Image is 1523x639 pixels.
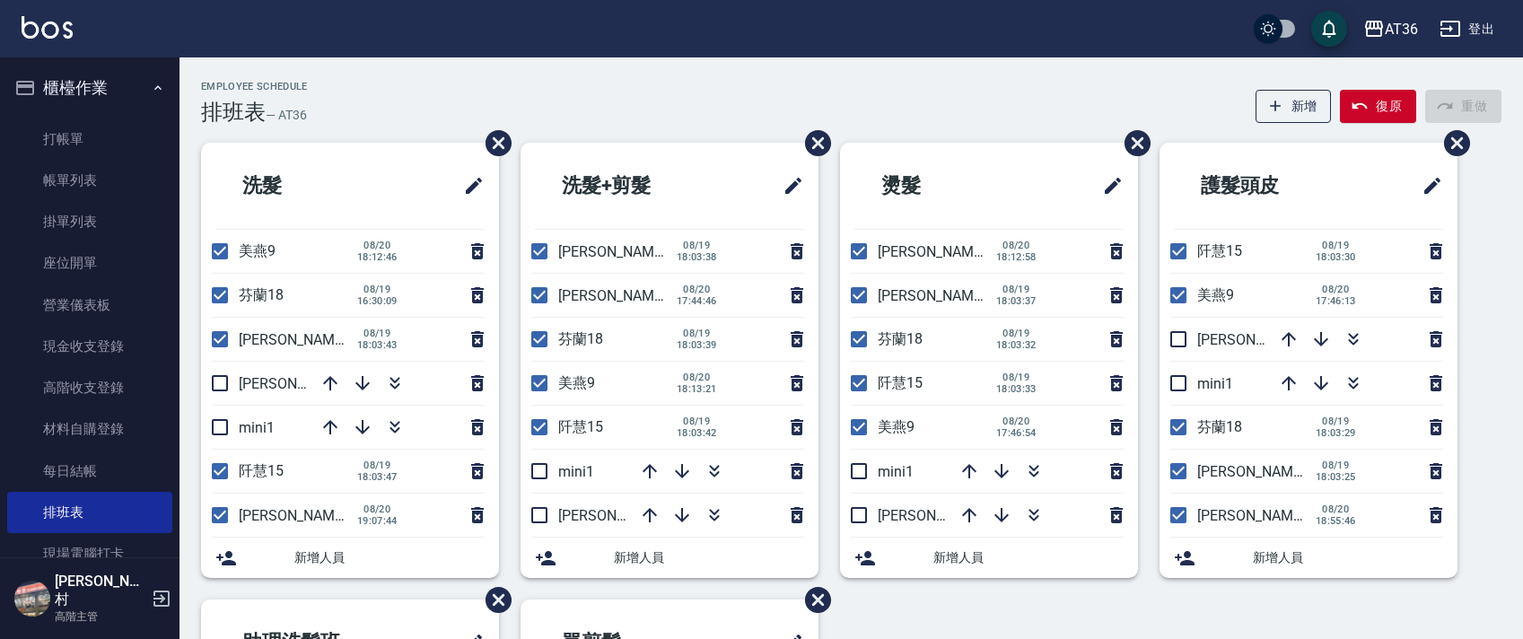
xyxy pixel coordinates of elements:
[357,251,398,263] span: 18:12:46
[854,153,1020,218] h2: 燙髮
[1316,240,1356,251] span: 08/19
[677,240,717,251] span: 08/19
[215,153,381,218] h2: 洗髮
[996,240,1037,251] span: 08/20
[1091,164,1124,207] span: 修改班表的標題
[677,416,717,427] span: 08/19
[472,573,514,626] span: 刪除班表
[1311,11,1347,47] button: save
[201,538,499,578] div: 新增人員
[677,372,717,383] span: 08/20
[558,243,682,260] span: [PERSON_NAME]11
[996,251,1037,263] span: 18:12:58
[558,507,674,524] span: [PERSON_NAME]6
[7,284,172,326] a: 營業儀表板
[7,242,172,284] a: 座位開單
[535,153,724,218] h2: 洗髮+剪髮
[7,118,172,160] a: 打帳單
[7,533,172,574] a: 現場電腦打卡
[201,81,308,92] h2: Employee Schedule
[22,16,73,39] img: Logo
[7,160,172,201] a: 帳單列表
[7,65,172,111] button: 櫃檯作業
[677,251,717,263] span: 18:03:38
[357,339,398,351] span: 18:03:43
[1356,11,1425,48] button: AT36
[357,460,398,471] span: 08/19
[677,339,717,351] span: 18:03:39
[996,416,1037,427] span: 08/20
[878,243,1002,260] span: [PERSON_NAME]16
[1411,164,1443,207] span: 修改班表的標題
[1111,117,1153,170] span: 刪除班表
[1197,331,1313,348] span: [PERSON_NAME]6
[677,383,717,395] span: 18:13:21
[1174,153,1359,218] h2: 護髮頭皮
[1197,375,1233,392] span: mini1
[55,608,146,625] p: 高階主管
[239,462,284,479] span: 阡慧15
[677,284,717,295] span: 08/20
[1197,242,1242,259] span: 阡慧15
[558,418,603,435] span: 阡慧15
[239,507,363,524] span: [PERSON_NAME]16
[1340,90,1416,123] button: 復原
[677,427,717,439] span: 18:03:42
[266,106,307,125] h6: — AT36
[239,375,354,392] span: [PERSON_NAME]6
[878,330,923,347] span: 芬蘭18
[7,451,172,492] a: 每日結帳
[878,374,923,391] span: 阡慧15
[1197,463,1321,480] span: [PERSON_NAME]11
[878,463,914,480] span: mini1
[1432,13,1501,46] button: 登出
[239,331,363,348] span: [PERSON_NAME]11
[7,367,172,408] a: 高階收支登錄
[239,286,284,303] span: 芬蘭18
[677,295,717,307] span: 17:44:46
[677,328,717,339] span: 08/19
[1431,117,1473,170] span: 刪除班表
[996,427,1037,439] span: 17:46:54
[1316,515,1356,527] span: 18:55:46
[558,287,682,304] span: [PERSON_NAME]16
[239,242,276,259] span: 美燕9
[772,164,804,207] span: 修改班表的標題
[357,284,398,295] span: 08/19
[1316,295,1356,307] span: 17:46:13
[357,515,398,527] span: 19:07:44
[996,328,1037,339] span: 08/19
[357,295,398,307] span: 16:30:09
[996,339,1037,351] span: 18:03:32
[614,548,804,567] span: 新增人員
[996,284,1037,295] span: 08/19
[792,117,834,170] span: 刪除班表
[1316,427,1356,439] span: 18:03:29
[878,287,1002,304] span: [PERSON_NAME]11
[1316,416,1356,427] span: 08/19
[996,372,1037,383] span: 08/19
[1197,507,1321,524] span: [PERSON_NAME]16
[1316,503,1356,515] span: 08/20
[357,328,398,339] span: 08/19
[792,573,834,626] span: 刪除班表
[7,201,172,242] a: 掛單列表
[1385,18,1418,40] div: AT36
[55,573,146,608] h5: [PERSON_NAME]村
[1160,538,1457,578] div: 新增人員
[294,548,485,567] span: 新增人員
[840,538,1138,578] div: 新增人員
[878,507,993,524] span: [PERSON_NAME]6
[933,548,1124,567] span: 新增人員
[1256,90,1332,123] button: 新增
[472,117,514,170] span: 刪除班表
[7,326,172,367] a: 現金收支登錄
[1197,286,1234,303] span: 美燕9
[7,408,172,450] a: 材料自購登錄
[996,383,1037,395] span: 18:03:33
[357,503,398,515] span: 08/20
[452,164,485,207] span: 修改班表的標題
[558,463,594,480] span: mini1
[1316,471,1356,483] span: 18:03:25
[357,471,398,483] span: 18:03:47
